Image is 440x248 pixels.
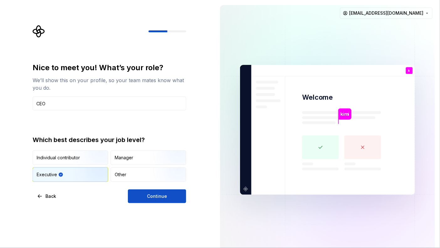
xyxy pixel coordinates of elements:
[33,189,61,203] button: Back
[33,77,186,92] div: We’ll show this on your profile, so your team mates know what you do.
[340,8,432,19] button: [EMAIL_ADDRESS][DOMAIN_NAME]
[33,25,45,38] svg: Supernova Logo
[33,97,186,110] input: Job title
[408,69,410,72] p: k
[115,171,126,178] div: Other
[33,135,186,144] div: Which best describes your job level?
[37,171,57,178] div: Executive
[302,93,333,102] p: Welcome
[147,193,167,199] span: Continue
[45,193,56,199] span: Back
[115,155,133,161] div: Manager
[349,10,423,16] span: [EMAIL_ADDRESS][DOMAIN_NAME]
[340,111,349,118] p: kimi
[37,155,80,161] div: Individual contributor
[33,63,186,73] div: Nice to meet you! What’s your role?
[128,189,186,203] button: Continue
